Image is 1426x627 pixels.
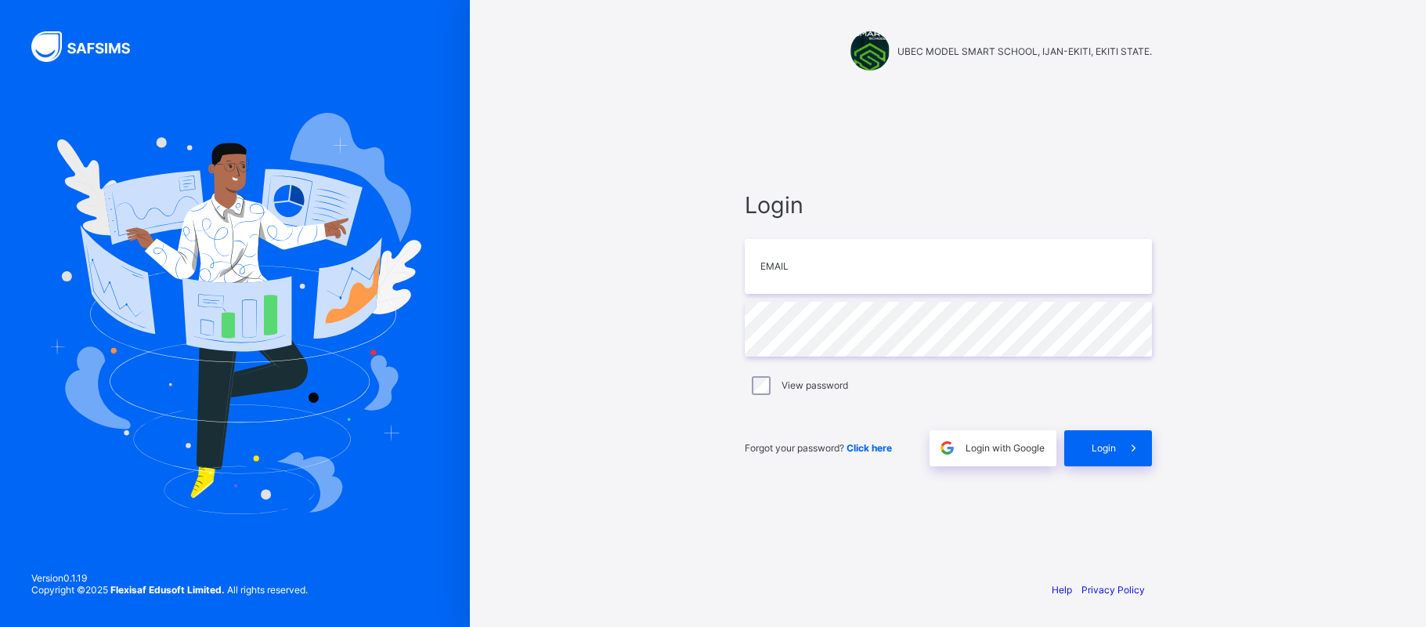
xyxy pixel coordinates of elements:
[31,31,149,62] img: SAFSIMS Logo
[966,442,1045,454] span: Login with Google
[1092,442,1116,454] span: Login
[1052,584,1072,596] a: Help
[897,45,1152,57] span: UBEC MODEL SMART SCHOOL, IJAN-EKITI, EKITI STATE.
[110,584,225,596] strong: Flexisaf Edusoft Limited.
[49,113,421,514] img: Hero Image
[745,442,892,454] span: Forgot your password?
[745,191,1152,219] span: Login
[31,572,308,584] span: Version 0.1.19
[847,442,892,454] a: Click here
[782,379,848,391] label: View password
[938,439,956,457] img: google.396cfc9801f0270233282035f929180a.svg
[31,584,308,596] span: Copyright © 2025 All rights reserved.
[1081,584,1145,596] a: Privacy Policy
